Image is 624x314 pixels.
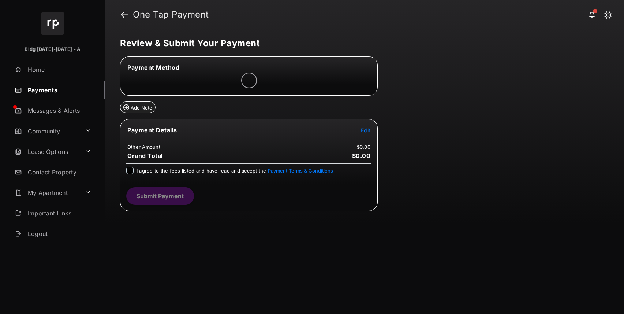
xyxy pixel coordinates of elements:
[12,61,105,78] a: Home
[12,204,94,222] a: Important Links
[268,168,333,174] button: I agree to the fees listed and have read and accept the
[120,101,156,113] button: Add Note
[133,10,209,19] strong: One Tap Payment
[361,126,370,134] button: Edit
[127,152,163,159] span: Grand Total
[127,64,179,71] span: Payment Method
[12,184,82,202] a: My Apartment
[126,187,194,205] button: Submit Payment
[12,81,105,99] a: Payments
[25,46,81,53] p: Bldg [DATE]-[DATE] - A
[361,127,370,133] span: Edit
[12,102,105,119] a: Messages & Alerts
[352,152,371,159] span: $0.00
[41,12,64,35] img: svg+xml;base64,PHN2ZyB4bWxucz0iaHR0cDovL3d3dy53My5vcmcvMjAwMC9zdmciIHdpZHRoPSI2NCIgaGVpZ2h0PSI2NC...
[12,225,105,243] a: Logout
[12,143,82,160] a: Lease Options
[12,163,105,181] a: Contact Property
[356,144,371,150] td: $0.00
[137,168,333,174] span: I agree to the fees listed and have read and accept the
[127,144,161,150] td: Other Amount
[12,122,82,140] a: Community
[120,39,604,48] h5: Review & Submit Your Payment
[127,126,177,134] span: Payment Details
